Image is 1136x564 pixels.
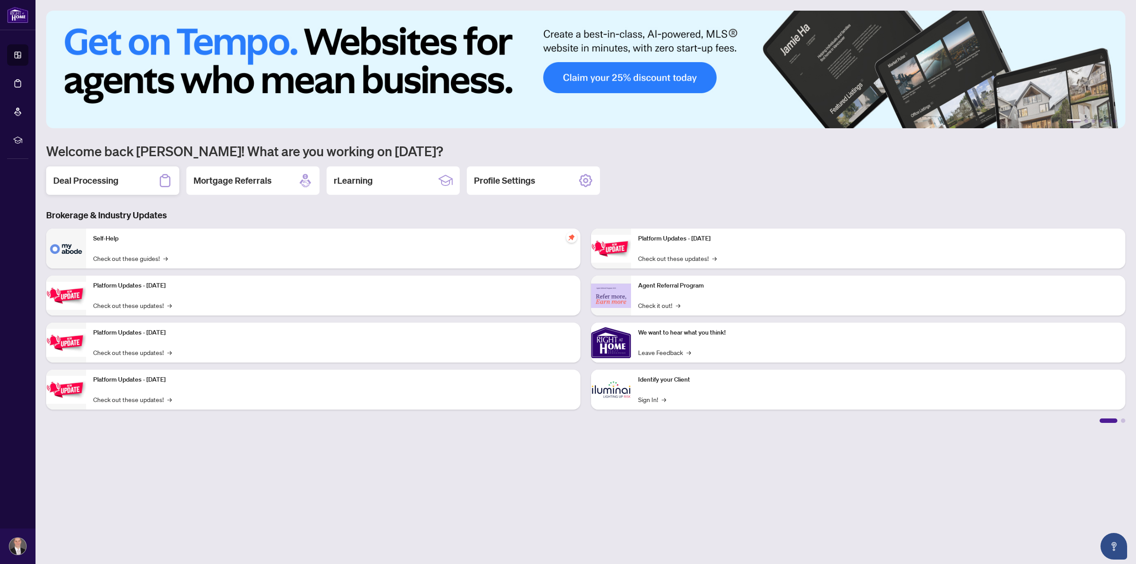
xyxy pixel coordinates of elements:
button: 2 [1085,119,1088,123]
a: Check out these guides!→ [93,253,168,263]
img: Platform Updates - July 8, 2025 [46,376,86,404]
p: Platform Updates - [DATE] [93,281,573,291]
span: → [686,347,691,357]
img: Slide 0 [46,11,1125,128]
img: We want to hear what you think! [591,323,631,363]
a: Check out these updates!→ [93,394,172,404]
h2: Profile Settings [474,174,535,187]
span: pushpin [566,232,577,243]
a: Check out these updates!→ [93,300,172,310]
a: Sign In!→ [638,394,666,404]
span: → [676,300,680,310]
button: 4 [1099,119,1102,123]
p: Platform Updates - [DATE] [93,375,573,385]
span: → [163,253,168,263]
img: Platform Updates - July 21, 2025 [46,329,86,357]
button: 1 [1067,119,1081,123]
span: → [167,347,172,357]
img: Identify your Client [591,370,631,410]
p: Identify your Client [638,375,1118,385]
span: → [712,253,717,263]
h1: Welcome back [PERSON_NAME]! What are you working on [DATE]? [46,142,1125,159]
button: Open asap [1100,533,1127,560]
span: → [167,300,172,310]
img: Platform Updates - September 16, 2025 [46,282,86,310]
p: Agent Referral Program [638,281,1118,291]
h2: Mortgage Referrals [193,174,272,187]
a: Check out these updates!→ [638,253,717,263]
h2: rLearning [334,174,373,187]
span: → [662,394,666,404]
button: 5 [1106,119,1109,123]
p: Platform Updates - [DATE] [93,328,573,338]
a: Leave Feedback→ [638,347,691,357]
a: Check out these updates!→ [93,347,172,357]
img: Platform Updates - June 23, 2025 [591,235,631,263]
img: logo [7,7,28,23]
button: 6 [1113,119,1116,123]
p: We want to hear what you think! [638,328,1118,338]
h2: Deal Processing [53,174,118,187]
img: Self-Help [46,229,86,268]
button: 3 [1092,119,1095,123]
img: Agent Referral Program [591,284,631,308]
p: Platform Updates - [DATE] [638,234,1118,244]
a: Check it out!→ [638,300,680,310]
p: Self-Help [93,234,573,244]
h3: Brokerage & Industry Updates [46,209,1125,221]
img: Profile Icon [9,538,26,555]
span: → [167,394,172,404]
